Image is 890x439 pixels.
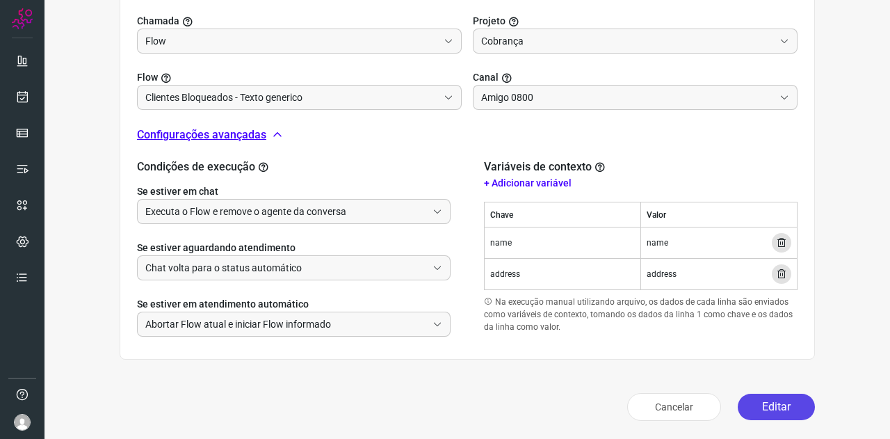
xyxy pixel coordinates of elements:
th: Valor [641,202,798,228]
img: avatar-user-boy.jpg [14,414,31,431]
label: Se estiver aguardando atendimento [137,241,451,255]
p: Configurações avançadas [137,127,266,143]
label: Se estiver em chat [137,184,451,199]
button: Editar [738,394,815,420]
input: Selecionar projeto [145,29,438,53]
h2: Condições de execução [137,160,451,173]
input: Selecionar projeto [481,29,774,53]
td: name [485,228,641,259]
th: Chave [485,202,641,228]
p: Na execução manual utilizando arquivo, os dados de cada linha são enviados como variáveis de cont... [484,296,798,333]
td: address [485,259,641,290]
input: Você precisa criar/selecionar um Projeto. [145,86,438,109]
p: + Adicionar variável [484,176,798,191]
input: Selecione [145,200,427,223]
span: Chamada [137,14,179,29]
input: Selecione um canal [481,86,774,109]
span: name [647,237,668,249]
input: Selecione [145,312,427,336]
input: Selecione [145,256,427,280]
label: Se estiver em atendimento automático [137,297,451,312]
span: Canal [473,70,499,85]
h2: Variáveis de contexto [484,160,608,173]
span: Projeto [473,14,505,29]
img: Logo [12,8,33,29]
span: address [647,268,677,280]
button: Cancelar [627,393,721,421]
span: Flow [137,70,158,85]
